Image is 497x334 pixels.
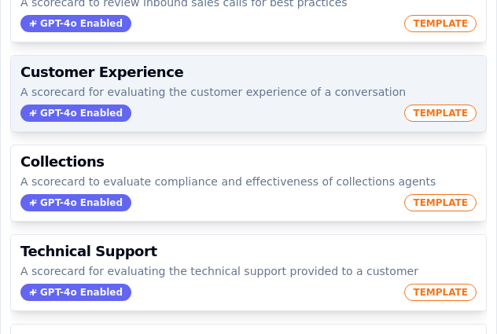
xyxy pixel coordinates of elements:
[20,174,477,189] p: A scorecard to evaluate compliance and effectiveness of collections agents
[20,155,477,169] h3: Collections
[20,65,477,79] h3: Customer Experience
[20,284,131,301] span: GPT-4o Enabled
[20,84,477,100] p: A scorecard for evaluating the customer experience of a conversation
[404,15,477,32] span: TEMPLATE
[404,105,477,122] span: TEMPLATE
[20,15,131,32] span: GPT-4o Enabled
[20,194,131,211] span: GPT-4o Enabled
[20,105,131,122] span: GPT-4o Enabled
[404,194,477,211] span: TEMPLATE
[404,284,477,301] span: TEMPLATE
[20,244,477,259] h3: Technical Support
[20,263,477,279] p: A scorecard for evaluating the technical support provided to a customer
